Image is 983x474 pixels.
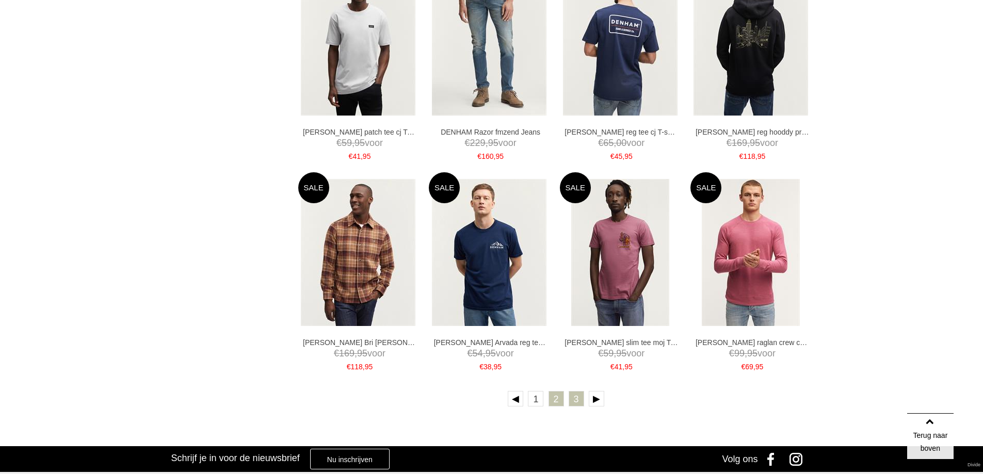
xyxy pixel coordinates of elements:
[745,363,753,371] span: 69
[624,152,633,160] span: 95
[303,338,416,347] a: [PERSON_NAME] Bri [PERSON_NAME] overshirt ac Overhemden
[616,348,626,358] span: 95
[486,138,488,148] span: ,
[352,152,361,160] span: 41
[743,152,755,160] span: 118
[747,138,750,148] span: ,
[484,363,492,371] span: 38
[479,363,484,371] span: €
[357,348,367,358] span: 95
[760,446,786,472] a: Facebook
[365,363,373,371] span: 95
[495,152,504,160] span: 95
[614,348,616,358] span: ,
[488,138,498,148] span: 95
[434,137,547,150] span: voor
[334,348,339,358] span: €
[354,138,365,148] span: 95
[732,138,747,148] span: 169
[303,127,416,137] a: [PERSON_NAME] patch tee cj T-shirts
[615,152,623,160] span: 45
[486,348,496,358] span: 95
[565,347,678,360] span: voor
[434,127,547,137] a: DENHAM Razor fmzend Jeans
[571,179,669,326] img: DENHAM Satori slim tee moj T-shirts
[347,363,351,371] span: €
[615,363,623,371] span: 41
[696,347,809,360] span: voor
[465,138,470,148] span: €
[598,348,603,358] span: €
[696,127,809,137] a: [PERSON_NAME] reg hooddy prs Truien
[610,152,615,160] span: €
[470,138,486,148] span: 229
[339,348,354,358] span: 169
[968,459,980,471] a: Divide
[742,363,746,371] span: €
[755,152,758,160] span: ,
[907,413,954,460] a: Terug naar boven
[477,152,481,160] span: €
[342,138,352,148] span: 59
[745,348,747,358] span: ,
[352,138,354,148] span: ,
[303,137,416,150] span: voor
[786,446,812,472] a: Instagram
[432,179,546,326] img: DENHAM Arvada reg tee moj T-shirts
[336,138,342,148] span: €
[569,391,584,406] a: 3
[565,127,678,137] a: [PERSON_NAME] reg tee cj T-shirts
[598,138,603,148] span: €
[727,138,732,148] span: €
[603,138,614,148] span: 65
[468,348,473,358] span: €
[363,363,365,371] span: ,
[493,152,495,160] span: ,
[747,348,758,358] span: 95
[349,152,353,160] span: €
[734,348,745,358] span: 99
[434,338,547,347] a: [PERSON_NAME] Arvada reg tee moj T-shirts
[722,446,758,472] div: Volg ons
[750,138,760,148] span: 95
[361,152,363,160] span: ,
[622,363,624,371] span: ,
[549,391,564,406] a: 2
[753,363,755,371] span: ,
[473,348,483,358] span: 54
[616,138,626,148] span: 00
[492,363,494,371] span: ,
[481,152,493,160] span: 160
[610,363,615,371] span: €
[350,363,362,371] span: 118
[310,449,390,469] a: Nu inschrijven
[622,152,624,160] span: ,
[493,363,502,371] span: 95
[702,179,800,326] img: DENHAM Jv raglan crew cmj Truien
[303,347,416,360] span: voor
[624,363,633,371] span: 95
[739,152,744,160] span: €
[758,152,766,160] span: 95
[614,138,616,148] span: ,
[696,338,809,347] a: [PERSON_NAME] raglan crew cmj Truien
[354,348,357,358] span: ,
[363,152,371,160] span: 95
[696,137,809,150] span: voor
[565,338,678,347] a: [PERSON_NAME] slim tee moj T-shirts
[603,348,614,358] span: 59
[483,348,486,358] span: ,
[528,391,543,406] a: 1
[171,452,300,464] h3: Schrijf je in voor de nieuwsbrief
[729,348,734,358] span: €
[301,179,415,326] img: DENHAM Bri burton overshirt ac Overhemden
[755,363,764,371] span: 95
[565,137,678,150] span: voor
[434,347,547,360] span: voor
